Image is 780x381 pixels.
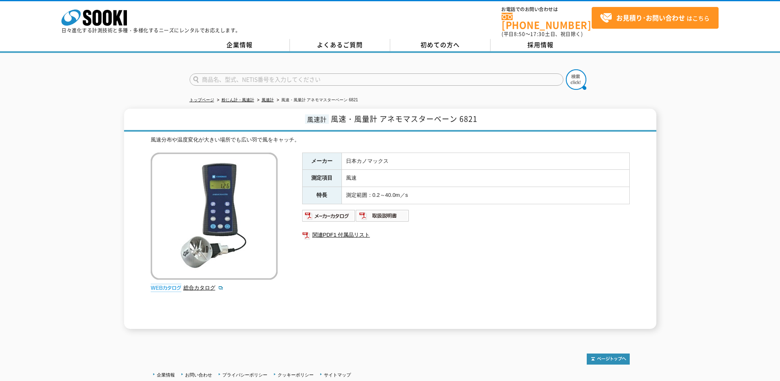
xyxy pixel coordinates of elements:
input: 商品名、型式、NETIS番号を入力してください [190,73,563,86]
th: 測定項目 [302,170,341,187]
td: 日本カノマックス [341,153,629,170]
a: 粉じん計・風速計 [222,98,254,102]
td: 風速 [341,170,629,187]
a: お見積り･お問い合わせはこちら [592,7,719,29]
img: btn_search.png [566,69,586,90]
span: (平日 ～ 土日、祝日除く) [502,30,583,38]
img: 取扱説明書 [356,209,409,222]
a: メーカーカタログ [302,214,356,221]
span: 17:30 [530,30,545,38]
a: プライバシーポリシー [222,372,267,377]
a: よくあるご質問 [290,39,390,51]
span: 風速・風量計 アネモマスターベーン 6821 [331,113,477,124]
span: はこちら [600,12,710,24]
img: メーカーカタログ [302,209,356,222]
a: 関連PDF1 付属品リスト [302,230,630,240]
span: お電話でのお問い合わせは [502,7,592,12]
a: 初めての方へ [390,39,491,51]
th: メーカー [302,153,341,170]
a: サイトマップ [324,372,351,377]
a: お問い合わせ [185,372,212,377]
a: 企業情報 [157,372,175,377]
img: トップページへ [587,354,630,365]
a: 取扱説明書 [356,214,409,221]
a: 採用情報 [491,39,591,51]
strong: お見積り･お問い合わせ [616,13,685,23]
td: 測定範囲：0.2～40.0m／s [341,187,629,204]
a: 企業情報 [190,39,290,51]
a: 風速計 [262,98,274,102]
a: クッキーポリシー [278,372,314,377]
img: webカタログ [151,284,181,292]
th: 特長 [302,187,341,204]
span: 初めての方へ [421,40,460,49]
li: 風速・風量計 アネモマスターベーン 6821 [275,96,358,105]
div: 風速分布や温度変化が大きい場所でも広い羽で風をキャッチ。 [151,136,630,144]
img: 風速・風量計 アネモマスターベーン 6821 [151,153,278,280]
a: トップページ [190,98,214,102]
span: 風速計 [305,114,329,124]
span: 8:50 [514,30,525,38]
a: [PHONE_NUMBER] [502,13,592,30]
p: 日々進化する計測技術と多種・多様化するニーズにレンタルでお応えします。 [61,28,241,33]
a: 総合カタログ [183,285,224,291]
